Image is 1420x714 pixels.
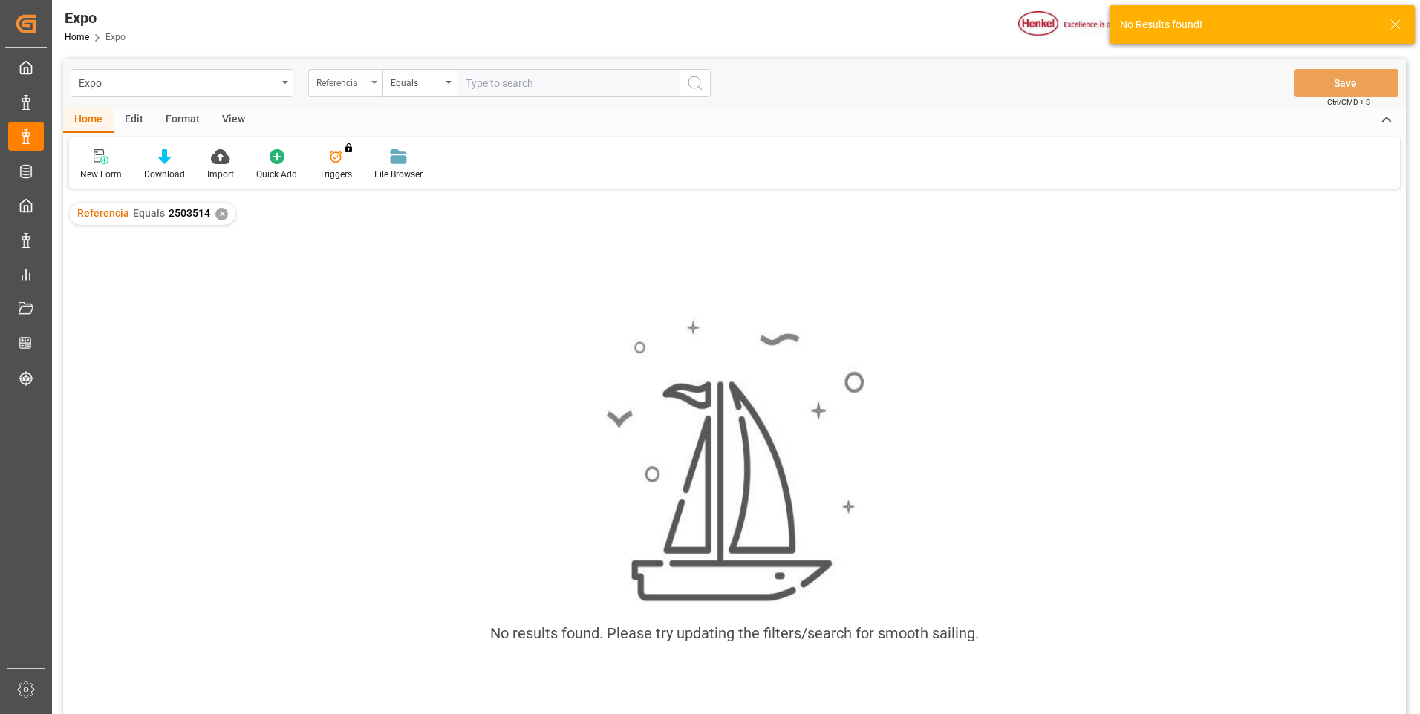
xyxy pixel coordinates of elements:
div: Import [207,168,234,181]
div: Quick Add [256,168,297,181]
div: Expo [79,73,277,91]
span: Ctrl/CMD + S [1327,96,1370,108]
div: No Results found! [1120,17,1375,33]
img: smooth_sailing.jpeg [605,318,864,604]
div: View [211,108,256,133]
button: open menu [71,69,293,97]
button: open menu [382,69,457,97]
button: search button [680,69,711,97]
button: Save [1294,69,1398,97]
input: Type to search [457,69,680,97]
div: ✕ [215,208,228,220]
div: New Form [80,168,122,181]
div: Referencia [316,73,367,90]
div: Format [154,108,211,133]
span: Equals [133,207,165,219]
span: 2503514 [169,207,210,219]
div: Edit [114,108,154,133]
div: File Browser [374,168,423,181]
button: open menu [308,69,382,97]
div: Home [63,108,114,133]
div: No results found. Please try updating the filters/search for smooth sailing. [490,622,979,644]
a: Home [65,32,89,42]
span: Referencia [77,207,129,219]
div: Equals [391,73,441,90]
div: Expo [65,7,126,29]
img: Henkel%20logo.jpg_1689854090.jpg [1018,11,1143,37]
div: Download [144,168,185,181]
